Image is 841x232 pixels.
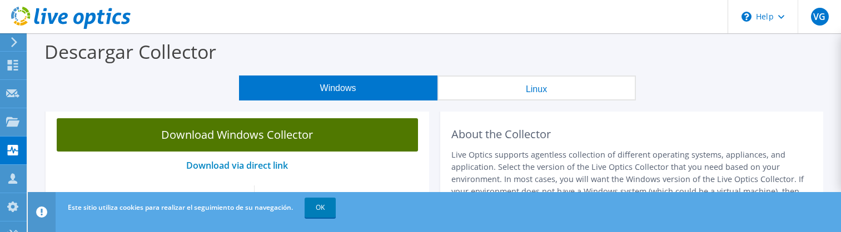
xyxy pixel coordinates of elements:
svg: \n [742,12,752,22]
p: Live Optics supports agentless collection of different operating systems, appliances, and applica... [451,149,813,222]
a: OK [305,198,336,218]
h2: About the Collector [451,128,813,141]
label: Descargar Collector [44,39,216,64]
span: VG [811,8,829,26]
span: Este sitio utiliza cookies para realizar el seguimiento de su navegación. [68,203,293,212]
button: Linux [437,75,636,100]
button: Windows [239,75,437,100]
a: Download via direct link [186,159,288,172]
a: Download Windows Collector [57,118,418,152]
